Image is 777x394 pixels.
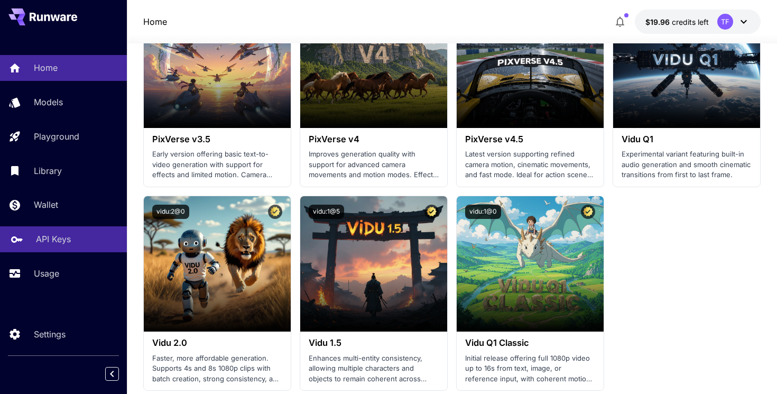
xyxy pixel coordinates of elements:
[465,149,595,180] p: Latest version supporting refined camera motion, cinematic movements, and fast mode. Ideal for ac...
[581,205,595,219] button: Certified Model – Vetted for best performance and includes a commercial license.
[424,205,439,219] button: Certified Model – Vetted for best performance and includes a commercial license.
[635,10,761,34] button: $19.956TF
[113,364,127,383] div: Collapse sidebar
[144,196,291,332] img: alt
[622,134,752,144] h3: Vidu Q1
[309,149,439,180] p: Improves generation quality with support for advanced camera movements and motion modes. Effects ...
[34,61,58,74] p: Home
[34,198,58,211] p: Wallet
[36,233,71,245] p: API Keys
[645,16,709,28] div: $19.956
[34,267,59,280] p: Usage
[34,96,63,108] p: Models
[152,338,282,348] h3: Vidu 2.0
[309,205,344,219] button: vidu:1@5
[465,338,595,348] h3: Vidu Q1 Classic
[143,15,167,28] nav: breadcrumb
[465,134,595,144] h3: PixVerse v4.5
[309,353,439,384] p: Enhances multi-entity consistency, allowing multiple characters and objects to remain coherent ac...
[105,367,119,381] button: Collapse sidebar
[622,149,752,180] p: Experimental variant featuring built-in audio generation and smooth cinematic transitions from fi...
[34,130,79,143] p: Playground
[300,196,447,332] img: alt
[645,17,672,26] span: $19.96
[465,205,501,219] button: vidu:1@0
[309,338,439,348] h3: Vidu 1.5
[34,328,66,341] p: Settings
[465,353,595,384] p: Initial release offering full 1080p video up to 16s from text, image, or reference input, with co...
[143,15,167,28] a: Home
[309,134,439,144] h3: PixVerse v4
[152,353,282,384] p: Faster, more affordable generation. Supports 4s and 8s 1080p clips with batch creation, strong co...
[457,196,604,332] img: alt
[672,17,709,26] span: credits left
[717,14,733,30] div: TF
[34,164,62,177] p: Library
[268,205,282,219] button: Certified Model – Vetted for best performance and includes a commercial license.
